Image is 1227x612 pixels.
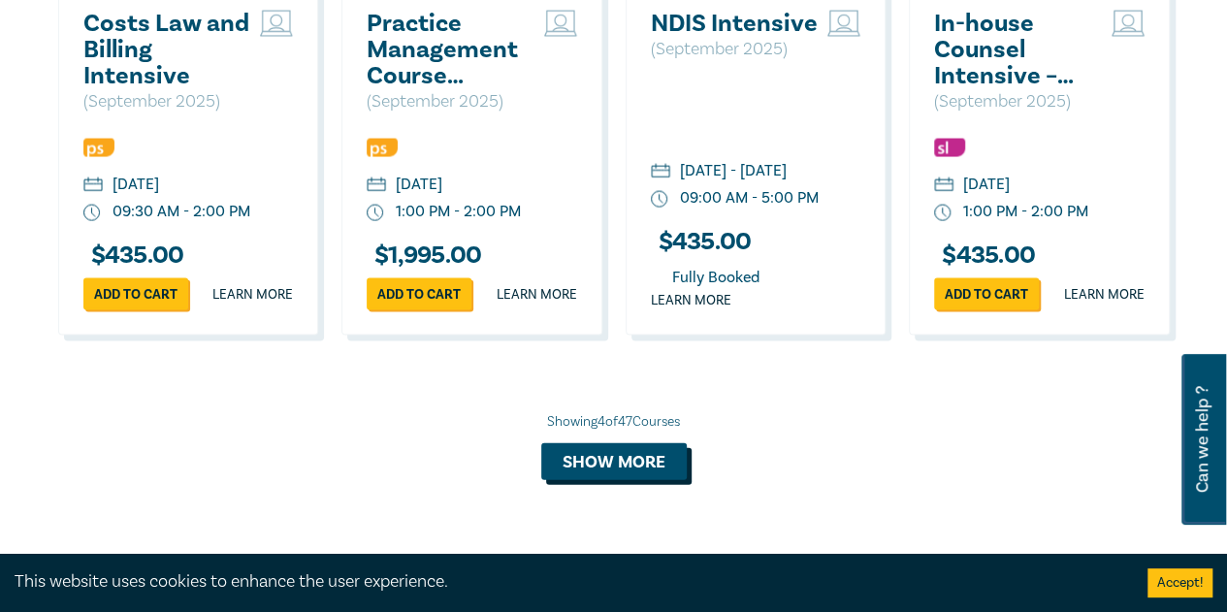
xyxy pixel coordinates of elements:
[83,242,184,269] h3: $ 435.00
[1064,285,1145,305] a: Learn more
[680,160,787,182] div: [DATE] - [DATE]
[83,139,114,157] img: Professional Skills
[651,229,752,255] h3: $ 435.00
[367,205,384,222] img: watch
[680,187,819,209] div: 09:00 AM - 5:00 PM
[83,89,251,114] p: ( September 2025 )
[1193,366,1211,513] span: Can we help ?
[934,242,1035,269] h3: $ 435.00
[83,278,188,310] a: Add to cart
[544,11,577,37] img: Live Stream
[934,139,965,157] img: Substantive Law
[1112,11,1145,37] img: Live Stream
[113,201,250,223] div: 09:30 AM - 2:00 PM
[651,265,781,291] div: Fully Booked
[367,278,471,310] a: Add to cart
[83,177,103,195] img: calendar
[934,11,1102,89] a: In-house Counsel Intensive – Mastering the In-house Role
[113,174,159,196] div: [DATE]
[541,443,687,480] button: Show more
[260,11,293,37] img: Live Stream
[497,285,577,305] a: Learn more
[963,201,1088,223] div: 1:00 PM - 2:00 PM
[934,205,952,222] img: watch
[396,201,521,223] div: 1:00 PM - 2:00 PM
[212,285,293,305] a: Learn more
[367,242,481,269] h3: $ 1,995.00
[367,177,386,195] img: calendar
[963,174,1010,196] div: [DATE]
[934,278,1039,310] a: Add to cart
[827,11,860,37] img: Live Stream
[651,164,670,181] img: calendar
[651,191,668,209] img: watch
[83,11,251,89] a: Costs Law and Billing Intensive
[367,139,398,157] img: Professional Skills
[83,205,101,222] img: watch
[934,89,1102,114] p: ( September 2025 )
[15,569,1118,595] div: This website uses cookies to enhance the user experience.
[1147,568,1212,597] button: Accept cookies
[396,174,442,196] div: [DATE]
[58,412,1170,432] div: Showing 4 of 47 Courses
[651,37,819,62] p: ( September 2025 )
[934,177,953,195] img: calendar
[651,291,731,310] a: Learn more
[367,89,534,114] p: ( September 2025 )
[367,11,534,89] a: Practice Management Course ([DATE])
[651,11,819,37] a: NDIS Intensive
